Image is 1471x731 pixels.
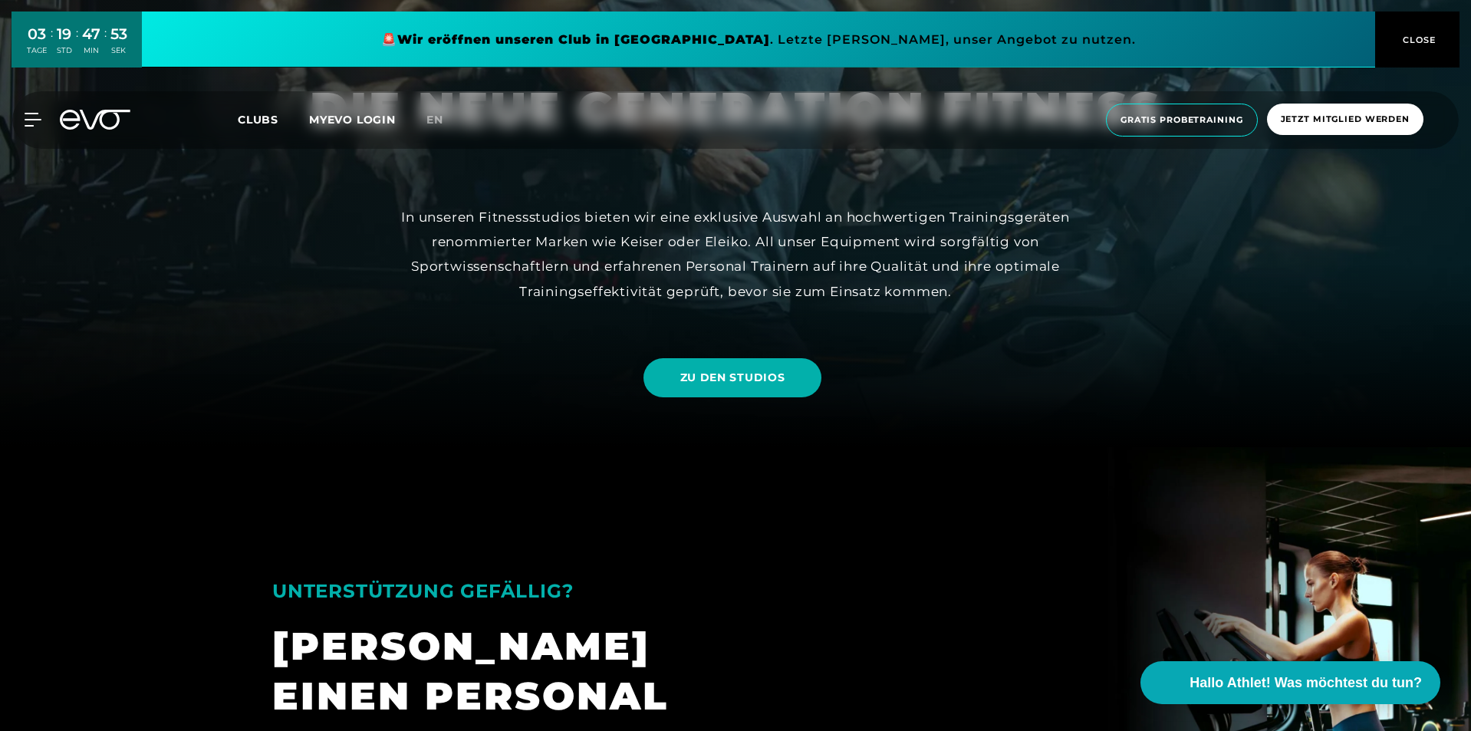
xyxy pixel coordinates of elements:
[272,573,800,609] div: UNTERSTÜTZUNG GEFÄLLIG?
[82,23,100,45] div: 47
[1101,104,1262,137] a: Gratis Probetraining
[27,45,47,56] div: TAGE
[104,25,107,65] div: :
[426,111,462,129] a: en
[1262,104,1428,137] a: Jetzt Mitglied werden
[57,45,72,56] div: STD
[390,205,1081,304] div: In unseren Fitnessstudios bieten wir eine exklusive Auswahl an hochwertigen Trainingsgeräten reno...
[1121,114,1243,127] span: Gratis Probetraining
[51,25,53,65] div: :
[110,45,127,56] div: SEK
[82,45,100,56] div: MIN
[1399,33,1436,47] span: CLOSE
[1375,12,1459,68] button: CLOSE
[76,25,78,65] div: :
[1190,673,1422,693] span: Hallo Athlet! Was möchtest du tun?
[57,23,72,45] div: 19
[110,23,127,45] div: 53
[1281,113,1410,126] span: Jetzt Mitglied werden
[426,113,443,127] span: en
[680,370,785,386] span: ZU DEN STUDIOS
[238,112,309,127] a: Clubs
[1140,661,1440,704] button: Hallo Athlet! Was möchtest du tun?
[27,23,47,45] div: 03
[643,347,828,409] a: ZU DEN STUDIOS
[309,113,396,127] a: MYEVO LOGIN
[238,113,278,127] span: Clubs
